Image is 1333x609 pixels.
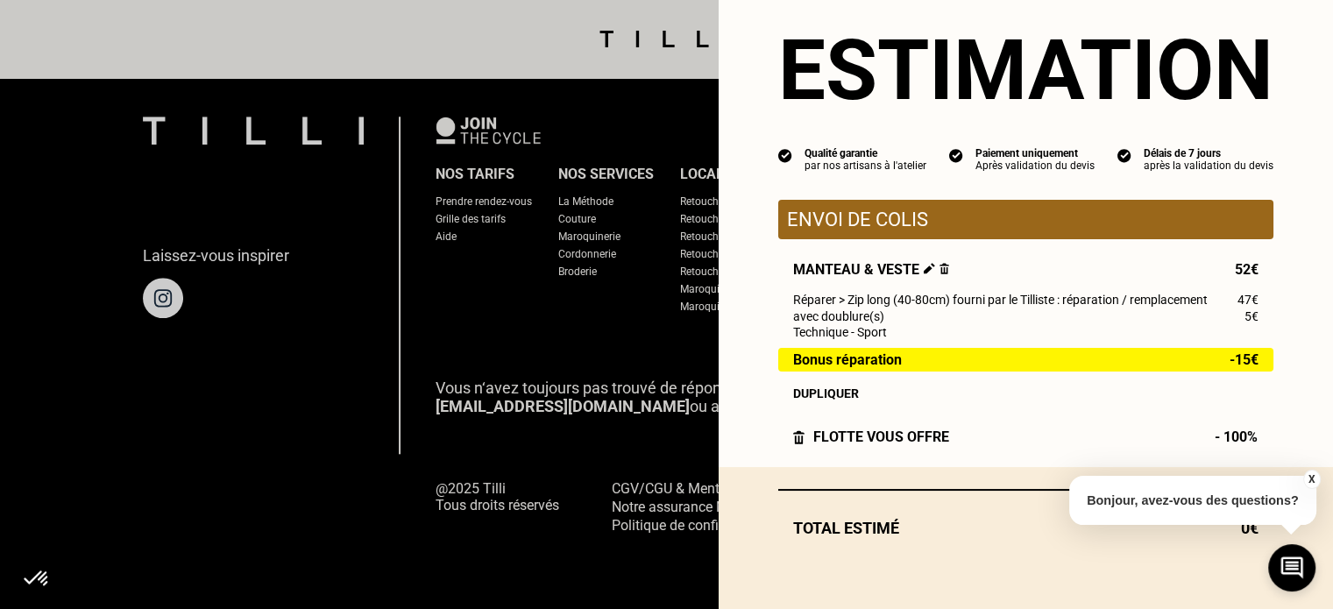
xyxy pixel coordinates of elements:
[787,209,1265,230] p: Envoi de colis
[1144,147,1273,159] div: Délais de 7 jours
[793,293,1208,307] span: Réparer > Zip long (40-80cm) fourni par le Tilliste : réparation / remplacement
[1117,147,1131,163] img: icon list info
[1215,428,1259,445] span: - 100%
[924,263,935,274] img: Éditer
[1237,293,1259,307] span: 47€
[793,352,902,367] span: Bonus réparation
[1244,309,1259,323] span: 5€
[805,147,926,159] div: Qualité garantie
[975,159,1095,172] div: Après validation du devis
[793,386,1259,400] div: Dupliquer
[1302,470,1320,489] button: X
[778,21,1273,119] section: Estimation
[939,263,949,274] img: Supprimer
[793,261,949,278] span: Manteau & veste
[805,159,926,172] div: par nos artisans à l'atelier
[1144,159,1273,172] div: après la validation du devis
[1069,476,1316,525] p: Bonjour, avez-vous des questions?
[793,325,887,339] span: Technique - Sport
[778,519,1273,537] div: Total estimé
[793,428,949,445] div: FLOTTE vous offre
[793,309,884,323] span: avec doublure(s)
[778,147,792,163] img: icon list info
[949,147,963,163] img: icon list info
[1230,352,1259,367] span: -15€
[975,147,1095,159] div: Paiement uniquement
[1235,261,1259,278] span: 52€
